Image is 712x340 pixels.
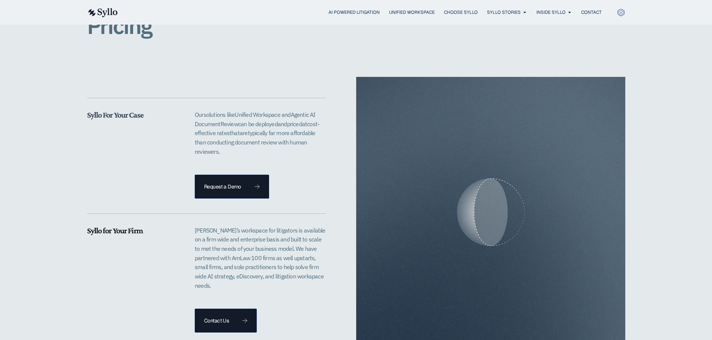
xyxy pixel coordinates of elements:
nav: Menu [133,9,602,16]
img: syllo [87,8,118,17]
span: are [240,129,248,137]
span: pric [287,120,296,128]
span: that [229,129,240,137]
span: can be deployed [238,120,278,128]
a: AI Powered Litigation [329,9,380,16]
span: eview [224,120,238,128]
span: and [278,120,287,128]
div: Menu Toggle [133,9,602,16]
a: Syllo Stories [487,9,521,16]
h5: Syllo For Your Case [87,110,186,120]
a: Inside Syllo [536,9,565,16]
span: R [221,120,224,128]
span: Agentic AI D [195,111,315,128]
h1: Pricing [87,13,625,38]
span: typically far more affordable than conducting document review with human reviewers. [195,129,315,155]
span: solutions like [204,111,235,118]
a: Unified Workspace [389,9,435,16]
a: Contact [581,9,602,16]
span: ed [296,120,302,128]
span: Unified Workspace and [235,111,290,118]
span: s [227,129,229,137]
span: Contact Us [204,318,229,323]
span: at [302,120,307,128]
span: Our [195,111,204,118]
a: Contact Us [195,309,257,333]
a: Request a Demo [195,175,269,199]
span: ocument [198,120,220,128]
a: Choose Syllo [444,9,478,16]
span: Request a Demo [204,184,241,189]
p: [PERSON_NAME]’s workspace for litigators is available on a firm wide and enterprise basis and bui... [195,226,326,290]
h5: Syllo for Your Firm [87,226,186,235]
